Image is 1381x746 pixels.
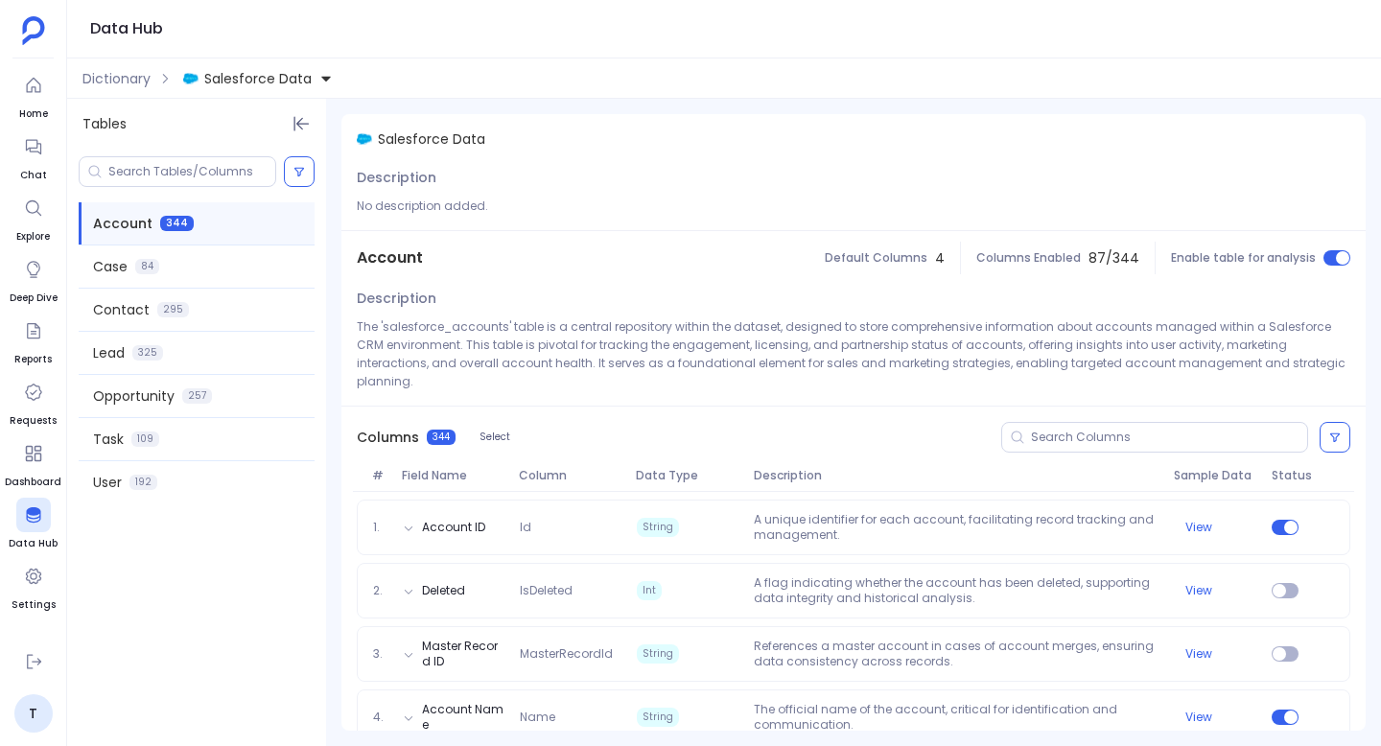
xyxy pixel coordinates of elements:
[422,520,485,535] button: Account ID
[1185,520,1212,535] button: View
[157,302,189,317] span: 295
[357,246,423,269] span: Account
[160,216,194,231] span: 344
[746,575,1166,606] p: A flag indicating whether the account has been deleted, supporting data integrity and historical ...
[93,386,175,406] span: Opportunity
[746,468,1167,483] span: Description
[82,69,151,88] span: Dictionary
[357,197,1350,215] p: No description added.
[1185,646,1212,662] button: View
[10,252,58,306] a: Deep Dive
[1185,710,1212,725] button: View
[935,248,945,268] span: 4
[976,250,1081,266] span: Columns Enabled
[357,289,436,308] span: Description
[422,639,504,669] button: Master Record ID
[825,250,927,266] span: Default Columns
[365,646,395,662] span: 3.
[14,314,52,367] a: Reports
[16,68,51,122] a: Home
[14,352,52,367] span: Reports
[512,710,629,725] span: Name
[16,129,51,183] a: Chat
[16,191,51,245] a: Explore
[394,468,511,483] span: Field Name
[1185,583,1212,598] button: View
[93,473,122,492] span: User
[512,520,629,535] span: Id
[93,257,128,276] span: Case
[93,430,124,449] span: Task
[12,559,56,613] a: Settings
[135,259,159,274] span: 84
[9,498,58,551] a: Data Hub
[357,317,1350,390] p: The 'salesforce_accounts' table is a central repository within the dataset, designed to store com...
[746,702,1166,733] p: The official name of the account, critical for identification and communication.
[16,168,51,183] span: Chat
[9,536,58,551] span: Data Hub
[93,214,152,233] span: Account
[1031,430,1307,445] input: Search Columns
[637,518,679,537] span: String
[746,639,1166,669] p: References a master account in cases of account merges, ensuring data consistency across records.
[422,583,465,598] button: Deleted
[378,129,485,149] span: Salesforce Data
[204,69,312,88] span: Salesforce Data
[1171,250,1316,266] span: Enable table for analysis
[511,468,628,483] span: Column
[131,431,159,447] span: 109
[129,475,157,490] span: 192
[10,291,58,306] span: Deep Dive
[67,99,326,149] div: Tables
[22,16,45,45] img: petavue logo
[183,71,199,86] img: salesforce.svg
[93,300,150,319] span: Contact
[512,583,629,598] span: IsDeleted
[637,581,662,600] span: Int
[1088,248,1139,268] span: 87 / 344
[12,597,56,613] span: Settings
[637,708,679,727] span: String
[628,468,745,483] span: Data Type
[512,646,629,662] span: MasterRecordId
[427,430,456,445] span: 344
[1166,468,1264,483] span: Sample Data
[93,343,125,362] span: Lead
[365,583,395,598] span: 2.
[1264,468,1303,483] span: Status
[364,468,394,483] span: #
[746,512,1166,543] p: A unique identifier for each account, facilitating record tracking and management.
[422,702,504,733] button: Account Name
[357,131,372,147] img: salesforce.svg
[90,15,163,42] h1: Data Hub
[5,436,61,490] a: Dashboard
[365,520,395,535] span: 1.
[637,644,679,664] span: String
[365,710,395,725] span: 4.
[10,413,57,429] span: Requests
[16,106,51,122] span: Home
[467,425,523,450] button: Select
[16,229,51,245] span: Explore
[357,168,436,187] span: Description
[14,694,53,733] a: T
[5,475,61,490] span: Dashboard
[108,164,275,179] input: Search Tables/Columns
[357,428,419,447] span: Columns
[288,110,315,137] button: Hide Tables
[182,388,212,404] span: 257
[132,345,163,361] span: 325
[10,375,57,429] a: Requests
[179,63,337,94] button: Salesforce Data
